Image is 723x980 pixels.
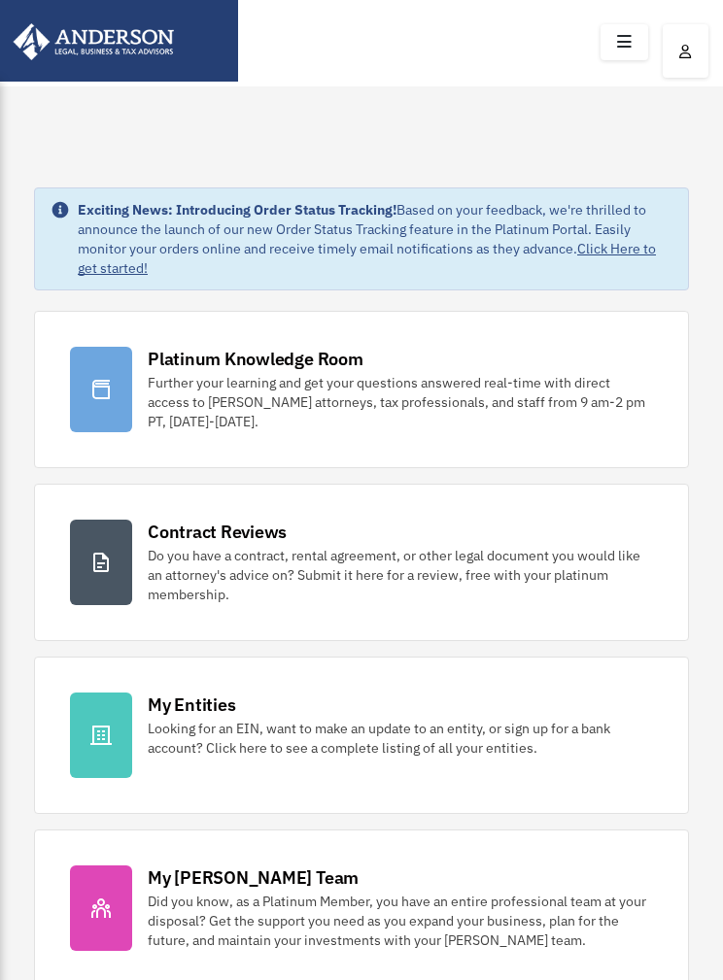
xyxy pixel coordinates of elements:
[34,311,689,468] a: Platinum Knowledge Room Further your learning and get your questions answered real-time with dire...
[34,657,689,814] a: My Entities Looking for an EIN, want to make an update to an entity, or sign up for a bank accoun...
[148,347,363,371] div: Platinum Knowledge Room
[78,201,396,219] strong: Exciting News: Introducing Order Status Tracking!
[148,719,653,758] div: Looking for an EIN, want to make an update to an entity, or sign up for a bank account? Click her...
[148,865,359,890] div: My [PERSON_NAME] Team
[148,373,653,431] div: Further your learning and get your questions answered real-time with direct access to [PERSON_NAM...
[78,200,672,278] div: Based on your feedback, we're thrilled to announce the launch of our new Order Status Tracking fe...
[148,546,653,604] div: Do you have a contract, rental agreement, or other legal document you would like an attorney's ad...
[148,520,287,544] div: Contract Reviews
[78,240,656,277] a: Click Here to get started!
[148,693,235,717] div: My Entities
[148,892,653,950] div: Did you know, as a Platinum Member, you have an entire professional team at your disposal? Get th...
[34,484,689,641] a: Contract Reviews Do you have a contract, rental agreement, or other legal document you would like...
